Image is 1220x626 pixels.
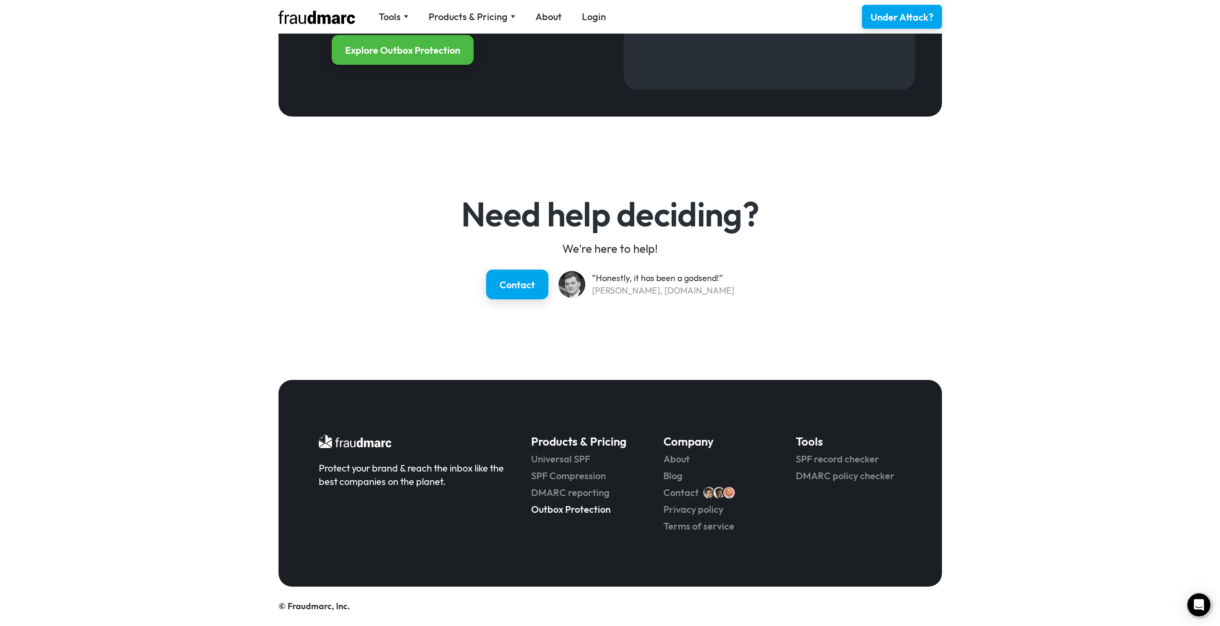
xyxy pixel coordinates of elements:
div: “Honestly, it has been a godsend!” [592,272,734,284]
h5: Products & Pricing [531,434,637,449]
h5: Tools [796,434,901,449]
a: Contact [486,270,548,299]
a: Terms of service [663,520,769,533]
a: DMARC reporting [531,486,637,499]
div: Explore Outbox Protection [345,44,460,57]
a: Explore Outbox Protection [332,35,474,65]
div: Products & Pricing [429,10,508,24]
div: Under Attack? [871,11,933,24]
a: Contact [663,486,699,499]
a: DMARC policy checker [796,469,901,483]
div: Products & Pricing [429,10,515,24]
a: About [663,452,769,466]
div: Open Intercom Messenger [1187,593,1210,616]
div: Contact [500,278,535,292]
a: Blog [663,469,769,483]
div: Tools [379,10,408,24]
a: SPF Compression [531,469,637,483]
a: Login [582,10,606,24]
a: Outbox Protection [531,503,637,516]
a: Universal SPF [531,452,637,466]
a: About [535,10,562,24]
h4: Need help deciding? [438,197,782,231]
a: Privacy policy [663,503,769,516]
a: © Fraudmarc, Inc. [279,601,350,612]
div: We're here to help! [438,241,782,256]
a: Under Attack? [862,5,942,29]
div: [PERSON_NAME], [DOMAIN_NAME] [592,284,734,297]
div: Tools [379,10,401,24]
h5: Company [663,434,769,449]
div: Protect your brand & reach the inbox like the best companies on the planet. [319,461,504,488]
a: SPF record checker [796,452,901,466]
